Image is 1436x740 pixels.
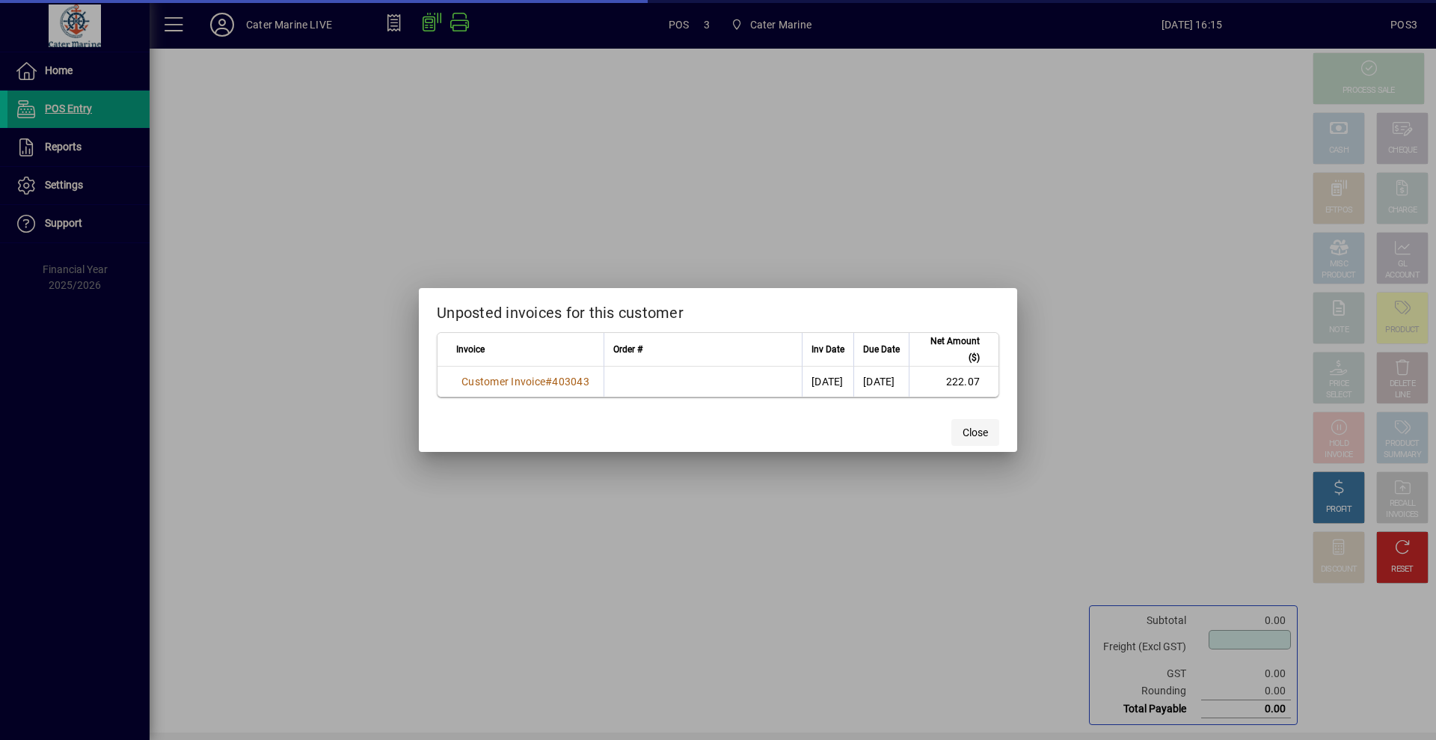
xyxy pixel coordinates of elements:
[461,376,545,388] span: Customer Invoice
[545,376,552,388] span: #
[552,376,589,388] span: 403043
[456,373,595,390] a: Customer Invoice#403043
[918,333,980,366] span: Net Amount ($)
[419,288,1017,331] h2: Unposted invoices for this customer
[963,425,988,441] span: Close
[802,367,853,397] td: [DATE]
[853,367,909,397] td: [DATE]
[909,367,998,397] td: 222.07
[951,419,999,446] button: Close
[456,341,485,358] span: Invoice
[811,341,844,358] span: Inv Date
[863,341,900,358] span: Due Date
[613,341,642,358] span: Order #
